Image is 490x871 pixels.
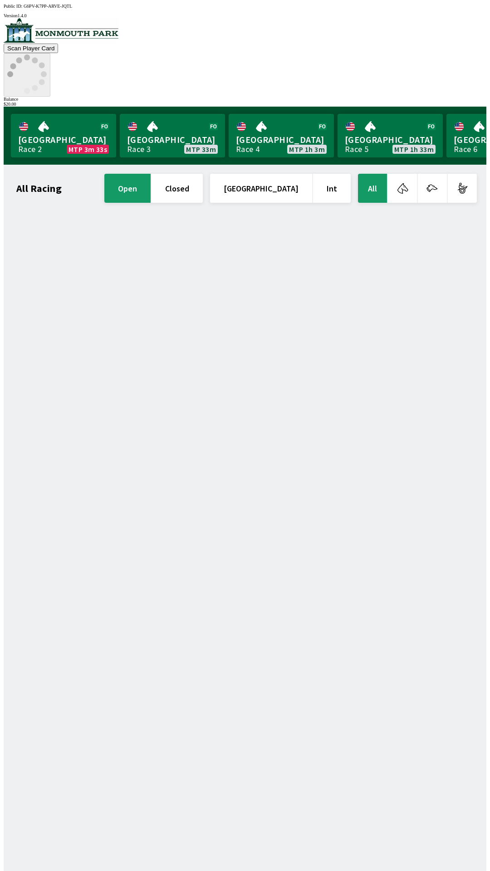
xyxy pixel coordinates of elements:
[18,134,109,146] span: [GEOGRAPHIC_DATA]
[454,146,477,153] div: Race 6
[345,146,368,153] div: Race 5
[313,174,351,203] button: Int
[127,134,218,146] span: [GEOGRAPHIC_DATA]
[104,174,151,203] button: open
[229,114,334,157] a: [GEOGRAPHIC_DATA]Race 4MTP 1h 3m
[4,102,486,107] div: $ 20.00
[16,185,62,192] h1: All Racing
[394,146,434,153] span: MTP 1h 33m
[210,174,312,203] button: [GEOGRAPHIC_DATA]
[120,114,225,157] a: [GEOGRAPHIC_DATA]Race 3MTP 33m
[4,13,486,18] div: Version 1.4.0
[358,174,387,203] button: All
[236,134,327,146] span: [GEOGRAPHIC_DATA]
[152,174,203,203] button: closed
[4,97,486,102] div: Balance
[4,18,118,43] img: venue logo
[4,44,58,53] button: Scan Player Card
[11,114,116,157] a: [GEOGRAPHIC_DATA]Race 2MTP 3m 33s
[24,4,72,9] span: G6PV-K7PP-ARVE-JQTL
[289,146,325,153] span: MTP 1h 3m
[345,134,436,146] span: [GEOGRAPHIC_DATA]
[186,146,216,153] span: MTP 33m
[4,4,486,9] div: Public ID:
[69,146,107,153] span: MTP 3m 33s
[236,146,260,153] div: Race 4
[18,146,42,153] div: Race 2
[338,114,443,157] a: [GEOGRAPHIC_DATA]Race 5MTP 1h 33m
[127,146,151,153] div: Race 3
